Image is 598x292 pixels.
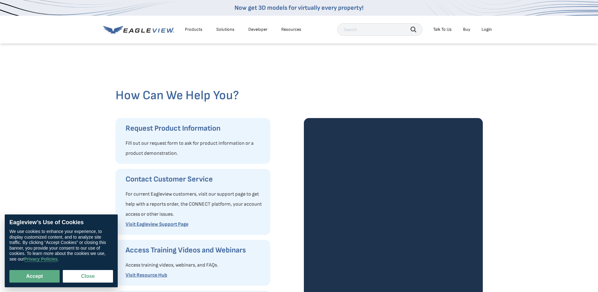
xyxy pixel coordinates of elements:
[63,270,113,283] button: Close
[463,27,470,32] a: Buy
[126,138,264,159] p: Fill out our request form to ask for product information or a product demonstration.
[9,219,113,226] div: Eagleview’s Use of Cookies
[126,174,264,184] h3: Contact Customer Service
[216,27,234,32] div: Solutions
[9,229,113,262] div: We use cookies to enhance your experience, to display customized content, and to analyze site tra...
[248,27,267,32] a: Developer
[9,270,60,283] button: Accept
[185,27,202,32] div: Products
[126,245,264,255] h3: Access Training Videos and Webinars
[126,221,188,227] a: Visit Eagleview Support Page
[126,260,264,270] p: Access training videos, webinars, and FAQs.
[234,4,364,12] a: Now get 3D models for virtually every property!
[482,27,492,32] div: Login
[126,123,264,133] h3: Request Product Information
[337,23,423,36] input: Search
[116,88,483,103] h2: How Can We Help You?
[281,27,301,32] div: Resources
[126,272,167,278] a: Visit Resource Hub
[126,189,264,219] p: For current Eagleview customers, visit our support page to get help with a reports order, the CON...
[24,257,58,262] a: Privacy Policies
[433,27,452,32] div: Talk To Us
